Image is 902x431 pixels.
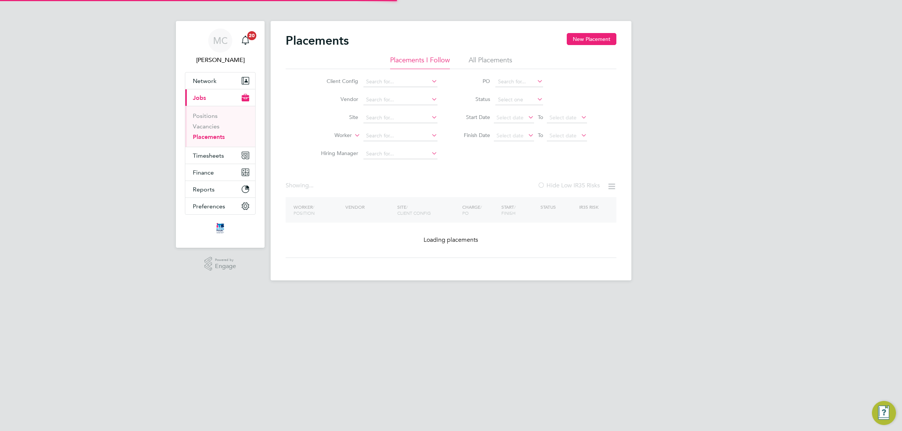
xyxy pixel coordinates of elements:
button: Timesheets [185,147,255,164]
input: Search for... [363,149,437,159]
input: Select one [495,95,543,105]
label: Finish Date [456,132,490,139]
span: Network [193,77,216,84]
span: To [536,130,545,140]
span: Finance [193,169,214,176]
span: Select date [496,114,524,121]
a: 20 [238,29,253,53]
button: Finance [185,164,255,181]
span: Jobs [193,94,206,101]
a: Vacancies [193,123,219,130]
span: Select date [549,132,577,139]
li: Placements I Follow [390,56,450,69]
a: Placements [193,133,225,140]
li: All Placements [469,56,512,69]
input: Search for... [363,131,437,141]
span: Preferences [193,203,225,210]
label: Hiring Manager [315,150,358,157]
img: itsconstruction-logo-retina.png [215,222,225,234]
h2: Placements [286,33,349,48]
span: Select date [496,132,524,139]
label: Start Date [456,114,490,121]
label: Hide Low IR35 Risks [537,182,600,189]
input: Search for... [363,95,437,105]
button: Network [185,72,255,89]
span: 20 [247,31,256,40]
button: Reports [185,181,255,197]
button: Preferences [185,198,255,214]
span: Timesheets [193,152,224,159]
nav: Main navigation [176,21,265,248]
label: Vendor [315,96,358,102]
button: New Placement [567,33,616,45]
div: Showing [286,182,315,190]
span: Powered by [215,257,236,263]
button: Engage Resource Center [872,401,896,425]
input: Search for... [495,77,543,87]
a: MC[PERSON_NAME] [185,29,256,65]
span: Reports [193,186,215,193]
label: Site [315,114,358,121]
span: ... [309,182,313,189]
span: Select date [549,114,577,121]
span: To [536,112,545,122]
span: MC [213,36,228,45]
a: Positions [193,112,218,119]
a: Go to home page [185,222,256,234]
input: Search for... [363,113,437,123]
input: Search for... [363,77,437,87]
label: Status [456,96,490,102]
label: Client Config [315,78,358,84]
label: Worker [309,132,352,139]
div: Jobs [185,106,255,147]
button: Jobs [185,89,255,106]
span: Matthew Clark [185,56,256,65]
span: Engage [215,263,236,270]
a: Powered byEngage [204,257,236,271]
label: PO [456,78,490,84]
